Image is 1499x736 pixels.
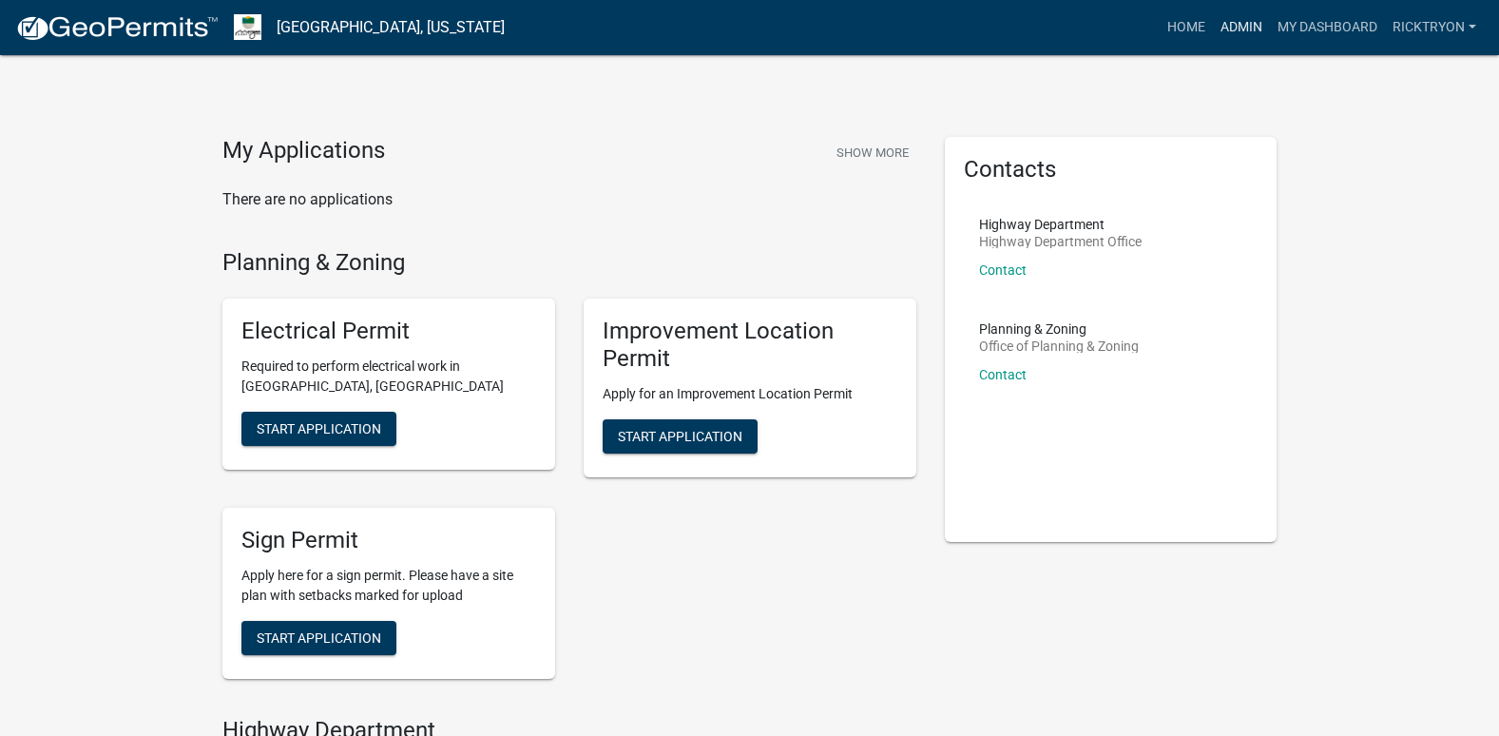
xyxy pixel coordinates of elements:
[979,262,1027,278] a: Contact
[1160,10,1213,46] a: Home
[979,367,1027,382] a: Contact
[1385,10,1484,46] a: ricktryon
[603,318,897,373] h5: Improvement Location Permit
[603,384,897,404] p: Apply for an Improvement Location Permit
[1270,10,1385,46] a: My Dashboard
[241,318,536,345] h5: Electrical Permit
[241,357,536,397] p: Required to perform electrical work in [GEOGRAPHIC_DATA], [GEOGRAPHIC_DATA]
[222,188,916,211] p: There are no applications
[222,137,385,165] h4: My Applications
[234,14,261,40] img: Morgan County, Indiana
[979,235,1142,248] p: Highway Department Office
[618,428,742,443] span: Start Application
[979,339,1139,353] p: Office of Planning & Zoning
[241,527,536,554] h5: Sign Permit
[241,412,396,446] button: Start Application
[979,218,1142,231] p: Highway Department
[222,249,916,277] h4: Planning & Zoning
[277,11,505,44] a: [GEOGRAPHIC_DATA], [US_STATE]
[603,419,758,454] button: Start Application
[1213,10,1270,46] a: Admin
[257,421,381,436] span: Start Application
[979,322,1139,336] p: Planning & Zoning
[241,566,536,606] p: Apply here for a sign permit. Please have a site plan with setbacks marked for upload
[829,137,916,168] button: Show More
[964,156,1259,184] h5: Contacts
[241,621,396,655] button: Start Application
[257,629,381,645] span: Start Application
